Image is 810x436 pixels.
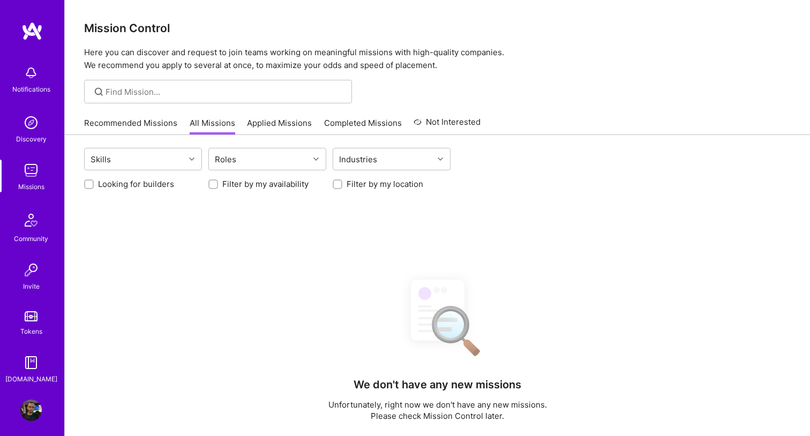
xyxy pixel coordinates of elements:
[18,400,44,421] a: User Avatar
[212,152,239,167] div: Roles
[324,117,402,135] a: Completed Missions
[20,62,42,84] img: bell
[98,178,174,190] label: Looking for builders
[84,117,177,135] a: Recommended Missions
[88,152,114,167] div: Skills
[12,84,50,95] div: Notifications
[84,21,791,35] h3: Mission Control
[23,281,40,292] div: Invite
[20,259,42,281] img: Invite
[20,160,42,181] img: teamwork
[21,21,43,41] img: logo
[222,178,309,190] label: Filter by my availability
[20,326,42,337] div: Tokens
[106,86,344,97] input: Find Mission...
[392,270,483,364] img: No Results
[16,133,47,145] div: Discovery
[18,207,44,233] img: Community
[438,156,443,162] i: icon Chevron
[414,116,481,135] a: Not Interested
[247,117,312,135] a: Applied Missions
[347,178,423,190] label: Filter by my location
[93,86,105,98] i: icon SearchGrey
[20,400,42,421] img: User Avatar
[189,156,194,162] i: icon Chevron
[84,46,791,72] p: Here you can discover and request to join teams working on meaningful missions with high-quality ...
[14,233,48,244] div: Community
[18,181,44,192] div: Missions
[336,152,380,167] div: Industries
[328,399,547,410] p: Unfortunately, right now we don't have any new missions.
[5,373,57,385] div: [DOMAIN_NAME]
[313,156,319,162] i: icon Chevron
[25,311,37,321] img: tokens
[190,117,235,135] a: All Missions
[328,410,547,422] p: Please check Mission Control later.
[20,352,42,373] img: guide book
[354,378,521,391] h4: We don't have any new missions
[20,112,42,133] img: discovery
